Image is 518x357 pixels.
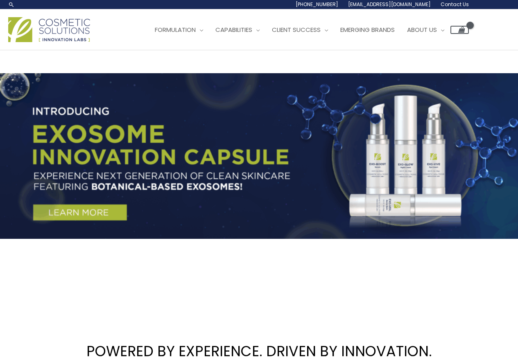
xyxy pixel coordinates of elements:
a: Emerging Brands [334,18,401,42]
span: [PHONE_NUMBER] [296,1,338,8]
a: Client Success [266,18,334,42]
a: Capabilities [209,18,266,42]
span: About Us [407,25,437,34]
a: View Shopping Cart, empty [450,26,469,34]
a: About Us [401,18,450,42]
span: Capabilities [215,25,252,34]
span: Client Success [272,25,321,34]
span: [EMAIL_ADDRESS][DOMAIN_NAME] [348,1,431,8]
nav: Site Navigation [143,18,469,42]
img: Cosmetic Solutions Logo [8,17,90,42]
span: Formulation [155,25,196,34]
span: Emerging Brands [340,25,395,34]
span: Contact Us [441,1,469,8]
a: Search icon link [8,1,15,8]
a: Formulation [149,18,209,42]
